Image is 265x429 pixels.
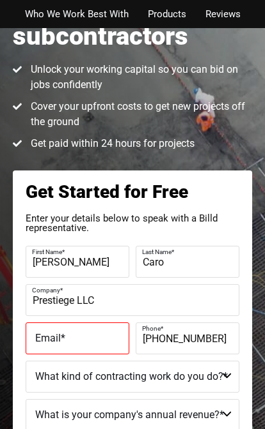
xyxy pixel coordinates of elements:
p: Enter your details below to speak with a Billd representative. [26,214,239,233]
a: Products [148,6,186,22]
a: Reviews [205,6,241,22]
span: Company [32,287,60,294]
a: Who We Work Best With [25,6,129,22]
span: Get paid within 24 hours for projects [28,136,195,151]
span: Cover your upfront costs to get new projects off the ground [28,99,253,130]
span: Unlock your working capital so you can bid on jobs confidently [28,62,253,93]
h3: Get Started for Free [26,183,239,201]
span: Phone [142,325,161,332]
span: Last Name [142,248,172,255]
span: First Name [32,248,62,255]
span: Email [35,332,61,344]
